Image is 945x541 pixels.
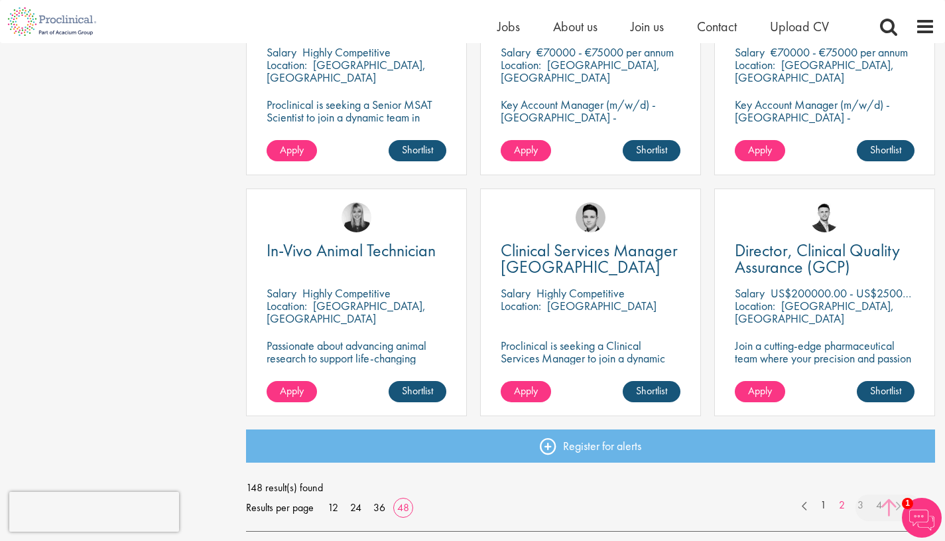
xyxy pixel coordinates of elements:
span: Apply [748,143,772,157]
span: Salary [267,44,296,60]
a: Contact [697,18,737,35]
a: Shortlist [389,140,446,161]
a: Apply [735,140,785,161]
span: Location: [735,298,775,313]
span: Location: [267,57,307,72]
p: Highly Competitive [302,44,391,60]
span: Apply [280,384,304,398]
a: Shortlist [857,140,914,161]
p: Key Account Manager (m/w/d) - [GEOGRAPHIC_DATA] - [GEOGRAPHIC_DATA] [501,98,680,136]
a: Apply [501,140,551,161]
p: Key Account Manager (m/w/d) - [GEOGRAPHIC_DATA] - [GEOGRAPHIC_DATA] [735,98,914,136]
p: [GEOGRAPHIC_DATA], [GEOGRAPHIC_DATA] [735,57,894,85]
a: Director, Clinical Quality Assurance (GCP) [735,242,914,275]
a: Join us [631,18,664,35]
p: [GEOGRAPHIC_DATA], [GEOGRAPHIC_DATA] [267,57,426,85]
span: Salary [735,285,765,301]
span: Salary [501,285,531,301]
p: [GEOGRAPHIC_DATA], [GEOGRAPHIC_DATA] [735,298,894,326]
span: In-Vivo Animal Technician [267,239,436,262]
a: About us [553,18,598,35]
span: 1 [902,498,913,509]
img: Joshua Godden [810,202,840,232]
p: [GEOGRAPHIC_DATA], [GEOGRAPHIC_DATA] [501,57,660,85]
a: Apply [501,381,551,402]
a: Clinical Services Manager [GEOGRAPHIC_DATA] [501,242,680,275]
span: Location: [735,57,775,72]
a: 2 [832,498,851,513]
a: 48 [393,501,414,514]
a: Jobs [497,18,520,35]
a: Shortlist [389,381,446,402]
a: 12 [323,501,343,514]
iframe: reCAPTCHA [9,492,179,532]
img: Janelle Jones [342,202,371,232]
a: Apply [267,381,317,402]
span: Location: [267,298,307,313]
p: [GEOGRAPHIC_DATA], [GEOGRAPHIC_DATA] [267,298,426,326]
p: Join a cutting-edge pharmaceutical team where your precision and passion for quality will help sh... [735,339,914,390]
img: Connor Lynes [576,202,605,232]
a: Register for alerts [246,429,935,463]
span: Results per page [246,498,314,518]
a: Apply [735,381,785,402]
span: Director, Clinical Quality Assurance (GCP) [735,239,900,278]
a: 36 [369,501,390,514]
p: Highly Competitive [302,285,391,301]
span: Salary [501,44,531,60]
a: 1 [814,498,833,513]
span: Salary [735,44,765,60]
span: Apply [514,143,538,157]
span: Location: [501,298,541,313]
span: Salary [267,285,296,301]
p: Proclinical is seeking a Clinical Services Manager to join a dynamic team in [GEOGRAPHIC_DATA]. [501,339,680,377]
p: Passionate about advancing animal research to support life-changing treatments? Join our client a... [267,339,446,402]
img: Chatbot [902,498,942,538]
span: 148 result(s) found [246,478,935,498]
p: [GEOGRAPHIC_DATA] [547,298,657,313]
span: Apply [514,384,538,398]
a: Apply [267,140,317,161]
p: Proclinical is seeking a Senior MSAT Scientist to join a dynamic team in [GEOGRAPHIC_DATA], [GEOG... [267,98,446,149]
a: In-Vivo Animal Technician [267,242,446,259]
a: Shortlist [623,381,680,402]
a: 24 [346,501,366,514]
p: €70000 - €75000 per annum [536,44,674,60]
a: Shortlist [623,140,680,161]
p: €70000 - €75000 per annum [771,44,908,60]
a: Upload CV [770,18,829,35]
span: Location: [501,57,541,72]
span: Apply [748,384,772,398]
a: Shortlist [857,381,914,402]
p: Highly Competitive [536,285,625,301]
span: Apply [280,143,304,157]
span: Clinical Services Manager [GEOGRAPHIC_DATA] [501,239,678,278]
